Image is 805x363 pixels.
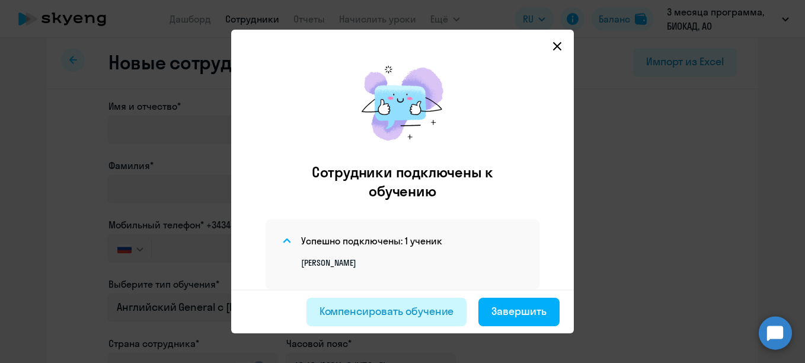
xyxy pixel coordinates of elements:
[301,257,525,268] p: [PERSON_NAME]
[320,304,454,319] div: Компенсировать обучение
[478,298,560,326] button: Завершить
[349,53,456,153] img: results
[301,234,442,247] h4: Успешно подключены: 1 ученик
[288,163,517,200] h2: Сотрудники подключены к обучению
[306,298,467,326] button: Компенсировать обучение
[491,304,547,319] div: Завершить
